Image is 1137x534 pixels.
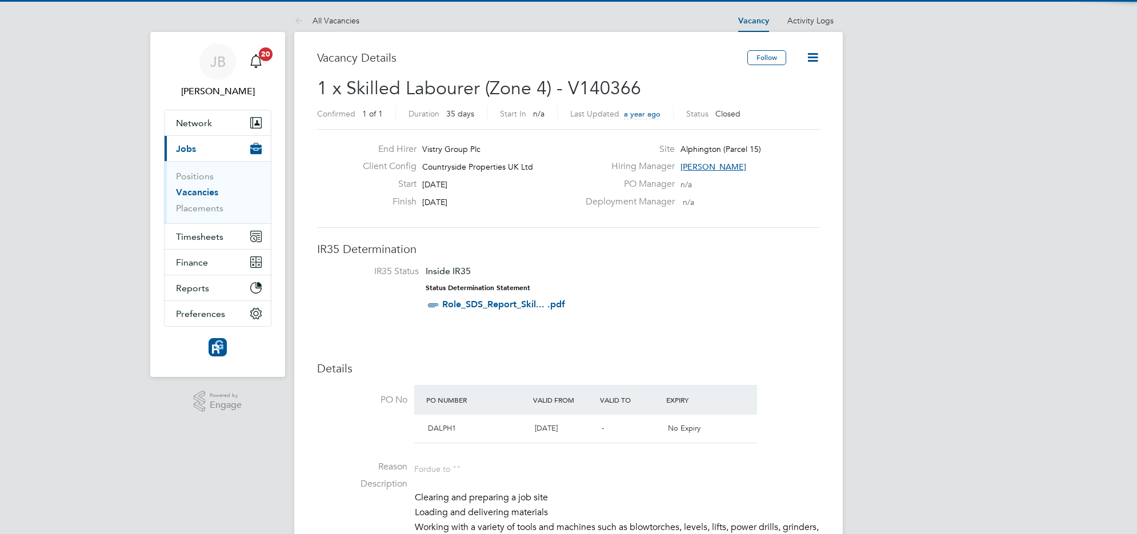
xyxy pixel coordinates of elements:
[245,43,267,80] a: 20
[176,231,223,242] span: Timesheets
[579,143,675,155] label: Site
[176,203,223,214] a: Placements
[738,16,769,26] a: Vacancy
[354,178,417,190] label: Start
[317,478,407,490] label: Description
[683,197,694,207] span: n/a
[210,391,242,400] span: Powered by
[150,32,285,377] nav: Main navigation
[663,390,730,410] div: Expiry
[680,179,692,190] span: n/a
[165,224,271,249] button: Timesheets
[176,118,212,129] span: Network
[409,109,439,119] label: Duration
[317,50,747,65] h3: Vacancy Details
[176,257,208,268] span: Finance
[165,161,271,223] div: Jobs
[329,266,419,278] label: IR35 Status
[422,179,447,190] span: [DATE]
[415,507,820,521] li: Loading and delivering materials
[317,461,407,473] label: Reason
[317,242,820,256] h3: IR35 Determination
[602,423,604,433] span: -
[317,109,355,119] label: Confirmed
[422,144,481,154] span: Vistry Group Plc
[787,15,834,26] a: Activity Logs
[624,109,660,119] span: a year ago
[362,109,383,119] span: 1 of 1
[165,110,271,135] button: Network
[423,390,530,410] div: PO Number
[176,171,214,182] a: Positions
[426,266,471,276] span: Inside IR35
[597,390,664,410] div: Valid To
[579,196,675,208] label: Deployment Manager
[176,283,209,294] span: Reports
[209,338,227,356] img: resourcinggroup-logo-retina.png
[686,109,708,119] label: Status
[715,109,740,119] span: Closed
[680,162,746,172] span: [PERSON_NAME]
[165,275,271,300] button: Reports
[317,77,641,99] span: 1 x Skilled Labourer (Zone 4) - V140366
[164,43,271,98] a: JB[PERSON_NAME]
[317,361,820,376] h3: Details
[317,394,407,406] label: PO No
[500,109,526,119] label: Start In
[210,54,226,69] span: JB
[668,423,700,433] span: No Expiry
[176,143,196,154] span: Jobs
[680,144,761,154] span: Alphington (Parcel 15)
[530,390,597,410] div: Valid From
[428,423,456,433] span: DALPH1
[294,15,359,26] a: All Vacancies
[164,85,271,98] span: Joe Belsten
[165,250,271,275] button: Finance
[422,162,533,172] span: Countryside Properties UK Ltd
[442,299,565,310] a: Role_SDS_Report_Skil... .pdf
[579,160,675,172] label: Hiring Manager
[422,197,447,207] span: [DATE]
[426,284,530,292] strong: Status Determination Statement
[176,187,218,198] a: Vacancies
[570,109,619,119] label: Last Updated
[165,136,271,161] button: Jobs
[533,109,545,119] span: n/a
[210,400,242,410] span: Engage
[354,196,417,208] label: Finish
[414,461,461,474] div: For due to ""
[446,109,474,119] span: 35 days
[259,47,273,61] span: 20
[176,308,225,319] span: Preferences
[354,160,417,172] label: Client Config
[579,178,675,190] label: PO Manager
[415,492,820,507] li: Clearing and preparing a job site
[354,143,417,155] label: End Hirer
[747,50,786,65] button: Follow
[165,301,271,326] button: Preferences
[194,391,242,412] a: Powered byEngage
[535,423,558,433] span: [DATE]
[164,338,271,356] a: Go to home page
